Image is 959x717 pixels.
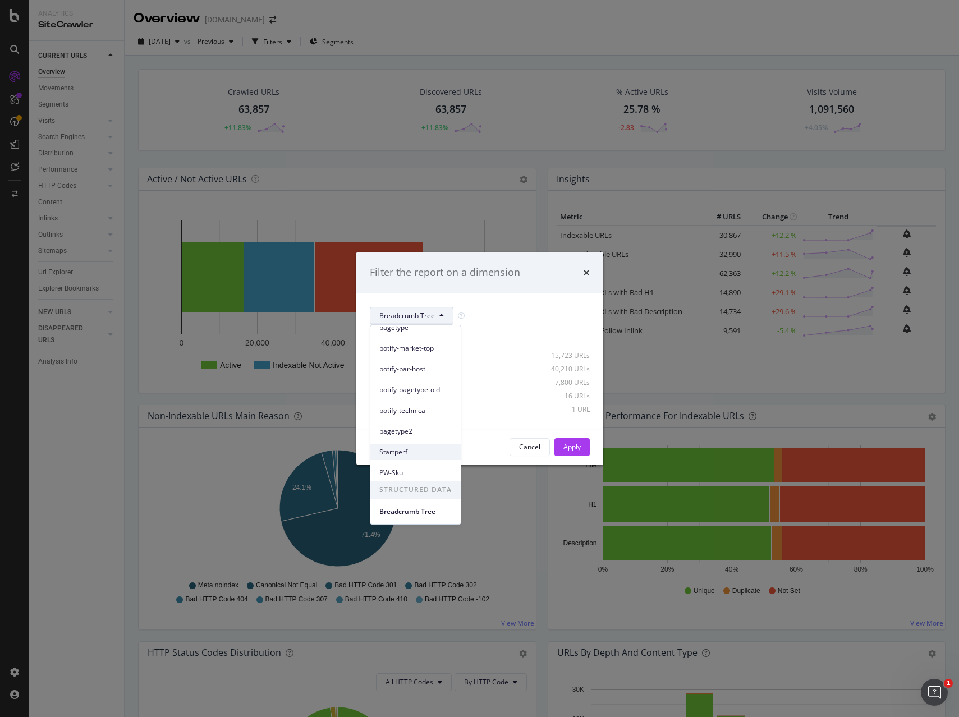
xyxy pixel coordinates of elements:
span: botify-par-host [379,364,452,374]
div: modal [356,252,603,465]
iframe: Intercom live chat [921,679,948,706]
div: 15,723 URLs [535,351,590,360]
span: pagetype [379,323,452,333]
span: STRUCTURED DATA [370,481,461,499]
span: botify-market-top [379,343,452,353]
div: times [583,265,590,280]
span: botify-pagetype-old [379,385,452,395]
span: PW-Sku [379,468,452,478]
div: Apply [563,442,581,452]
div: Cancel [519,442,540,452]
button: Breadcrumb Tree [370,307,453,325]
span: Breadcrumb Tree [379,311,435,320]
span: 1 [944,679,953,688]
div: 40,210 URLs [535,364,590,374]
span: Breadcrumb Tree [379,507,452,517]
span: Startperf [379,447,452,457]
div: Select all data available [370,334,590,343]
button: Cancel [510,438,550,456]
button: Apply [554,438,590,456]
div: 1 URL [535,405,590,414]
span: botify-technical [379,406,452,416]
div: 7,800 URLs [535,378,590,387]
div: 16 URLs [535,391,590,401]
span: pagetype2 [379,426,452,436]
div: Filter the report on a dimension [370,265,520,280]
